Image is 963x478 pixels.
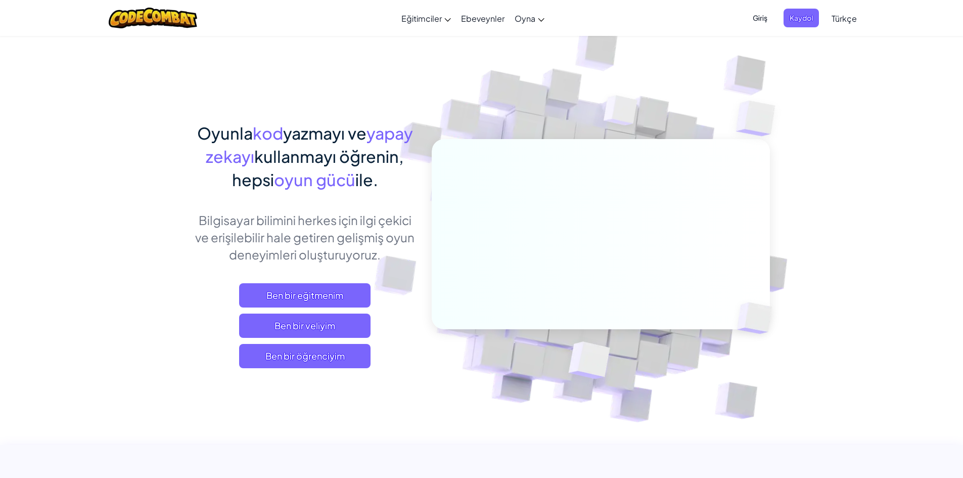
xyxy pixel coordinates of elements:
font: Ebeveynler [461,13,505,24]
font: Bilgisayar bilimini herkes için ilgi çekici ve erişilebilir hale getiren gelişmiş oyun deneyimler... [195,212,415,262]
font: Eğitimciler [401,13,442,24]
font: Ben bir veliyim [274,320,335,331]
font: Türkçe [832,13,857,24]
a: Ebeveynler [456,5,510,32]
font: Ben bir öğrenciyim [265,350,345,362]
a: Ben bir eğitmenim [239,283,371,308]
font: Kaydol [790,13,813,22]
a: Ben bir veliyim [239,314,371,338]
font: Oyunla [197,123,253,143]
img: Üst üste binen küpler [584,75,657,151]
font: ile. [355,169,378,190]
img: Üst üste binen küpler [716,76,803,161]
font: Ben bir eğitmenim [266,289,343,301]
img: CodeCombat logosu [109,8,197,28]
a: Oyna [510,5,549,32]
font: kod [253,123,283,143]
font: oyun gücü [274,169,355,190]
font: Oyna [515,13,535,24]
a: Eğitimciler [396,5,456,32]
img: Üst üste binen küpler [543,320,634,404]
font: yazmayı ve [283,123,366,143]
img: Üst üste binen küpler [720,281,796,355]
font: Giriş [753,13,767,22]
font: kullanmayı öğrenin, hepsi [232,146,404,190]
button: Ben bir öğrenciyim [239,344,371,368]
button: Kaydol [784,9,819,27]
button: Giriş [747,9,773,27]
a: Türkçe [827,5,862,32]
